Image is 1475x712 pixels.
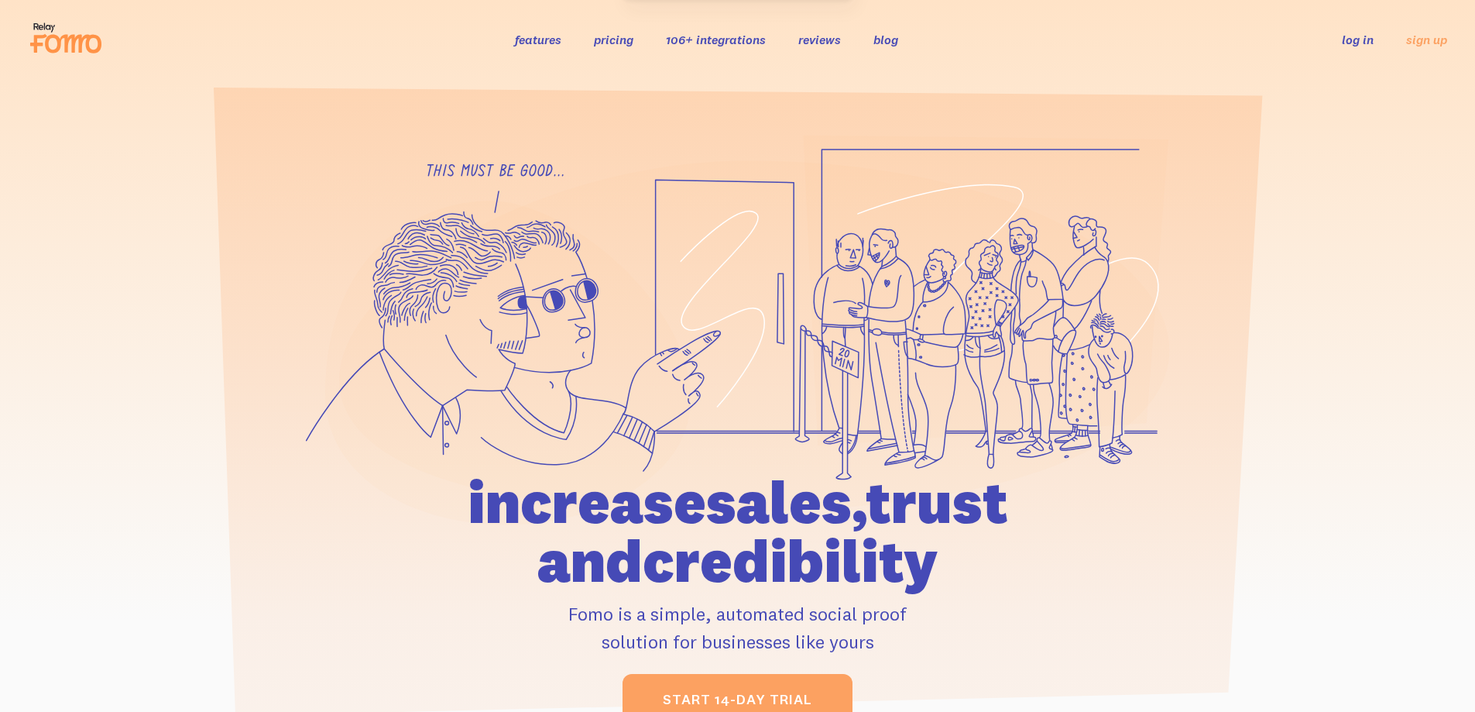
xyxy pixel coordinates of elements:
a: blog [873,32,898,47]
p: Fomo is a simple, automated social proof solution for businesses like yours [379,600,1096,655]
a: reviews [798,32,841,47]
h1: increase sales, trust and credibility [379,473,1096,590]
a: pricing [594,32,633,47]
a: log in [1342,32,1374,47]
a: sign up [1406,32,1447,48]
a: features [515,32,561,47]
a: 106+ integrations [666,32,766,47]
